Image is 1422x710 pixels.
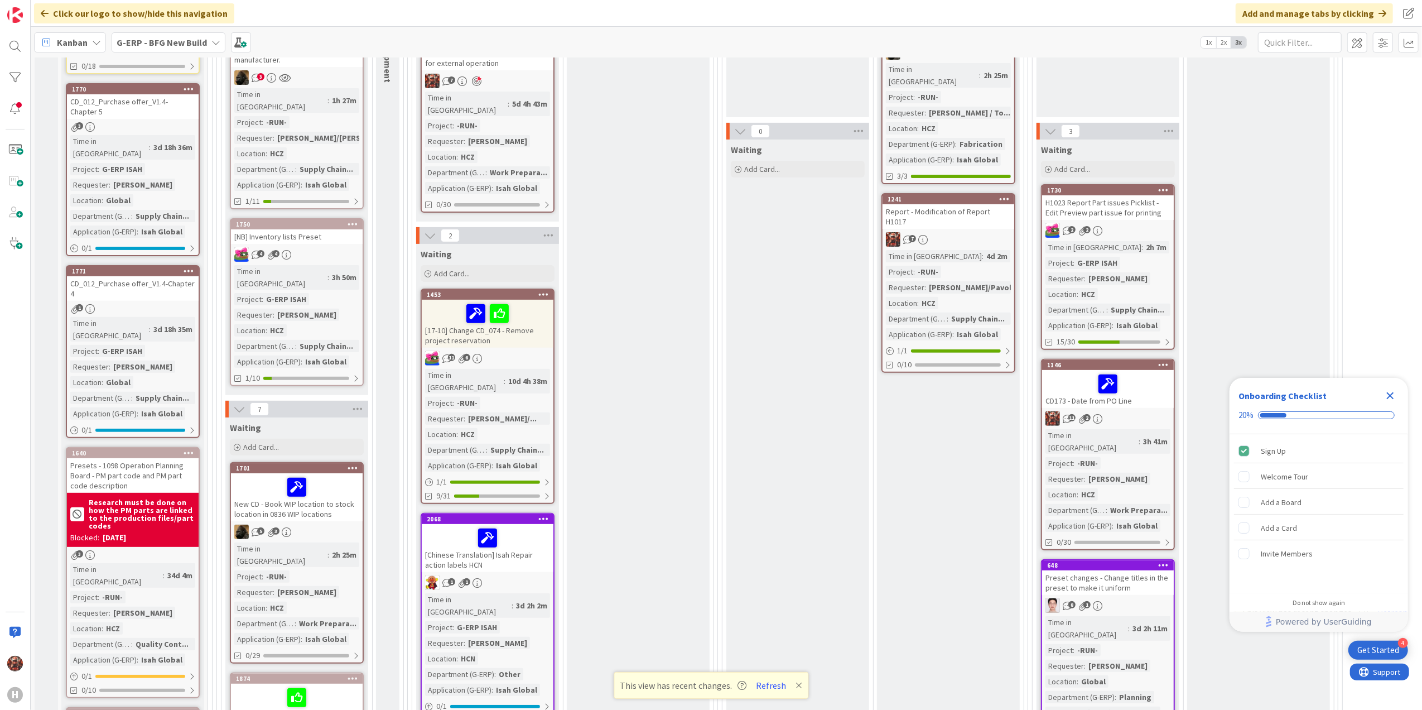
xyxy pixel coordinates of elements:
[138,226,185,238] div: Isah Global
[886,281,924,294] div: Requester
[919,297,938,309] div: HCZ
[425,74,440,88] img: JK
[1073,257,1074,269] span: :
[926,107,1013,119] div: [PERSON_NAME] / To...
[295,163,297,175] span: :
[329,94,359,107] div: 1h 27m
[234,340,295,352] div: Department (G-ERP)
[463,354,470,361] span: 6
[1045,241,1141,253] div: Time in [GEOGRAPHIC_DATA]
[70,361,109,373] div: Requester
[1216,37,1231,48] span: 2x
[102,194,103,207] span: :
[886,250,982,262] div: Time in [GEOGRAPHIC_DATA]
[1083,226,1091,233] span: 2
[243,442,279,452] span: Add Card...
[1140,435,1170,448] div: 3h 41m
[1068,226,1076,233] span: 2
[913,91,915,103] span: :
[1078,288,1098,300] div: HCZ
[886,313,947,325] div: Department (G-ERP)
[425,92,508,116] div: Time in [GEOGRAPHIC_DATA]
[301,179,302,191] span: :
[236,220,363,228] div: 1750
[72,267,199,275] div: 1771
[981,69,1011,81] div: 2h 25m
[1381,387,1399,405] div: Close Checklist
[425,444,486,456] div: Department (G-ERP)
[1042,560,1174,570] div: 648
[110,361,175,373] div: [PERSON_NAME]
[1083,414,1091,421] span: 2
[952,153,954,166] span: :
[1106,304,1108,316] span: :
[954,153,1001,166] div: Isah Global
[70,210,131,222] div: Department (G-ERP)
[133,210,192,222] div: Supply Chain...
[103,376,133,388] div: Global
[1042,370,1174,408] div: CD173 - Date from PO Line
[954,328,1001,340] div: Isah Global
[1042,411,1174,426] div: JK
[886,266,913,278] div: Project
[149,323,151,335] span: :
[109,179,110,191] span: :
[1045,304,1106,316] div: Department (G-ERP)
[234,132,273,144] div: Requester
[81,60,96,72] span: 0/18
[509,98,550,110] div: 5d 4h 43m
[422,475,553,489] div: 1/1
[422,290,553,300] div: 1453
[425,119,452,132] div: Project
[957,138,1005,150] div: Fabrication
[151,323,195,335] div: 3d 18h 35m
[913,266,915,278] span: :
[76,122,83,129] span: 3
[917,122,919,135] span: :
[1074,257,1120,269] div: G-ERP ISAH
[301,356,302,368] span: :
[1258,32,1342,52] input: Quick Filter...
[34,3,234,23] div: Click our logo to show/hide this navigation
[257,250,264,257] span: 4
[1139,435,1140,448] span: :
[263,116,290,128] div: -RUN-
[1045,319,1112,332] div: Application (G-ERP)
[67,241,199,255] div: 0/1
[231,70,363,85] div: ND
[441,229,460,242] span: 2
[257,73,264,80] span: 3
[883,232,1014,247] div: JK
[1045,598,1060,613] img: ll
[234,247,249,262] img: JK
[448,354,455,361] span: 11
[421,248,452,260] span: Waiting
[245,195,260,207] span: 1/11
[67,458,199,493] div: Presets - 1098 Operation Planning Board - PM part code and PM part code description
[1234,464,1404,489] div: Welcome Tour is incomplete.
[273,132,274,144] span: :
[1238,410,1399,420] div: Checklist progress: 20%
[70,163,98,175] div: Project
[1398,638,1408,648] div: 4
[454,119,480,132] div: -RUN-
[231,229,363,244] div: [NB] Inventory lists Preset
[1057,336,1075,348] span: 15/30
[267,324,287,337] div: HCZ
[1114,319,1160,332] div: Isah Global
[1293,598,1345,607] div: Do not show again
[897,170,908,182] span: 3/3
[67,94,199,119] div: CD_012_Purchase offer_V1.4- Chapter 5
[231,525,363,539] div: ND
[1261,547,1313,560] div: Invite Members
[425,428,456,440] div: Location
[76,304,83,311] span: 1
[1230,434,1408,591] div: Checklist items
[452,119,454,132] span: :
[422,575,553,590] div: LC
[1235,612,1402,632] a: Powered by UserGuiding
[926,281,1021,294] div: [PERSON_NAME]/Pavol...
[883,204,1014,229] div: Report - Modification of Report H1017
[295,340,297,352] span: :
[464,135,465,147] span: :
